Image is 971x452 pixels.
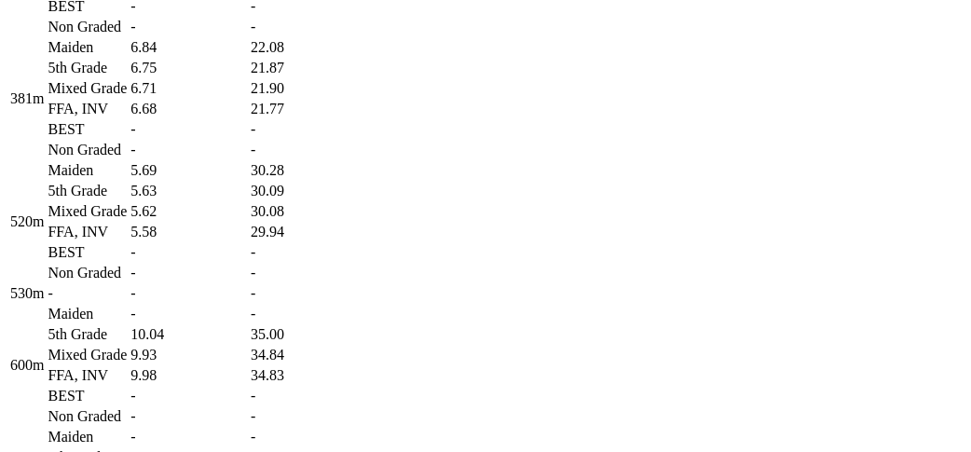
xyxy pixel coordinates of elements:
[130,182,248,200] td: 5.63
[130,325,248,344] td: 10.04
[130,305,248,323] td: -
[130,387,248,405] td: -
[47,120,128,139] td: BEST
[250,38,348,57] td: 22.08
[250,284,348,303] td: -
[130,120,248,139] td: -
[47,38,128,57] td: Maiden
[130,141,248,159] td: -
[130,161,248,180] td: 5.69
[47,202,128,221] td: Mixed Grade
[47,59,128,77] td: 5th Grade
[250,120,348,139] td: -
[9,38,45,159] td: 381m
[47,161,128,180] td: Maiden
[47,100,128,118] td: FFA, INV
[47,387,128,405] td: BEST
[130,243,248,262] td: -
[47,325,128,344] td: 5th Grade
[250,264,348,282] td: -
[47,18,128,36] td: Non Graded
[250,407,348,426] td: -
[9,305,45,426] td: 600m
[130,284,248,303] td: -
[47,182,128,200] td: 5th Grade
[250,428,348,446] td: -
[130,38,248,57] td: 6.84
[250,59,348,77] td: 21.87
[47,428,128,446] td: Maiden
[250,202,348,221] td: 30.08
[130,202,248,221] td: 5.62
[47,407,128,426] td: Non Graded
[47,243,128,262] td: BEST
[130,264,248,282] td: -
[250,161,348,180] td: 30.28
[9,284,45,303] td: 530m
[47,284,128,303] td: -
[130,223,248,241] td: 5.58
[47,223,128,241] td: FFA, INV
[130,18,248,36] td: -
[130,79,248,98] td: 6.71
[130,346,248,364] td: 9.93
[250,100,348,118] td: 21.77
[130,428,248,446] td: -
[250,305,348,323] td: -
[47,79,128,98] td: Mixed Grade
[250,325,348,344] td: 35.00
[250,387,348,405] td: -
[9,161,45,282] td: 520m
[130,407,248,426] td: -
[250,182,348,200] td: 30.09
[130,100,248,118] td: 6.68
[250,223,348,241] td: 29.94
[47,264,128,282] td: Non Graded
[47,305,128,323] td: Maiden
[250,141,348,159] td: -
[250,366,348,385] td: 34.83
[130,59,248,77] td: 6.75
[47,141,128,159] td: Non Graded
[250,79,348,98] td: 21.90
[47,366,128,385] td: FFA, INV
[250,18,348,36] td: -
[130,366,248,385] td: 9.98
[47,346,128,364] td: Mixed Grade
[250,346,348,364] td: 34.84
[250,243,348,262] td: -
